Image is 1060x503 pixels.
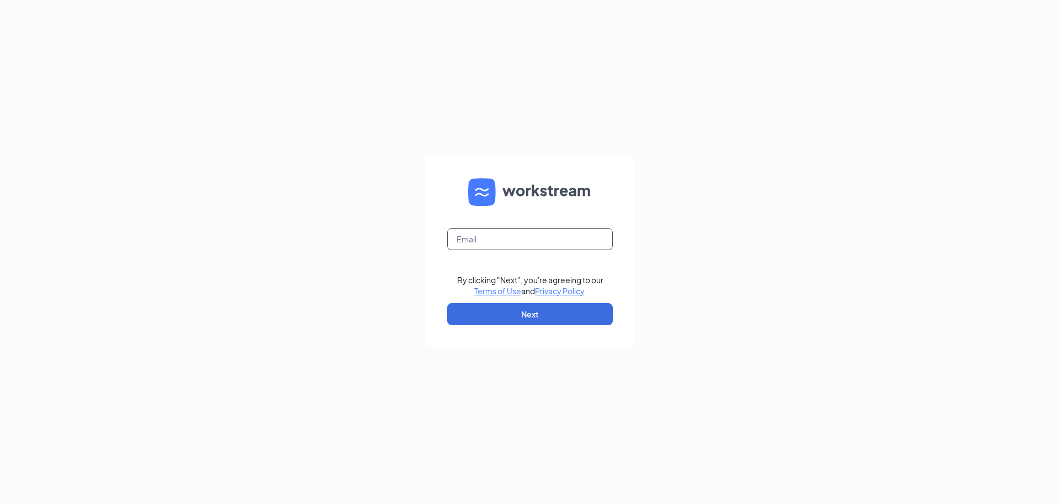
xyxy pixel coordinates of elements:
[474,286,521,296] a: Terms of Use
[535,286,584,296] a: Privacy Policy
[447,303,613,325] button: Next
[457,274,603,296] div: By clicking "Next", you're agreeing to our and .
[447,228,613,250] input: Email
[468,178,592,206] img: WS logo and Workstream text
